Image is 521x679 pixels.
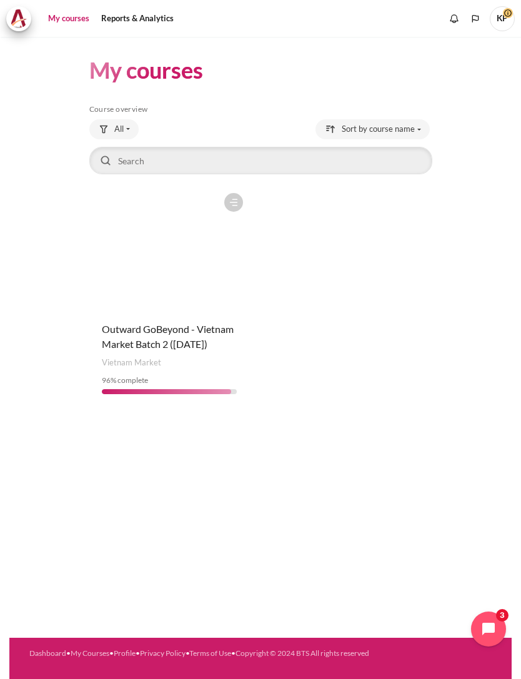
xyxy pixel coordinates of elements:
div: % complete [102,375,237,386]
a: Copyright © 2024 BTS All rights reserved [236,648,369,658]
span: 96 [102,375,111,385]
span: Vietnam Market [102,357,161,369]
a: Privacy Policy [140,648,186,658]
button: Grouping drop-down menu [89,119,139,139]
a: Reports & Analytics [97,6,178,31]
h5: Course overview [89,104,432,114]
a: My Courses [71,648,109,658]
div: • • • • • [29,648,492,659]
a: Outward GoBeyond - Vietnam Market Batch 2 ([DATE]) [102,323,234,350]
a: Dashboard [29,648,66,658]
a: Profile [114,648,136,658]
a: Terms of Use [189,648,231,658]
img: Architeck [10,9,27,28]
a: My courses [44,6,94,31]
span: All [114,123,124,136]
a: User menu [490,6,515,31]
section: Content [9,37,512,425]
div: Course overview controls [89,119,432,177]
div: Show notification window with no new notifications [445,9,464,28]
button: Sorting drop-down menu [315,119,430,139]
span: KP [490,6,515,31]
a: Architeck Architeck [6,6,37,31]
button: Languages [466,9,485,28]
span: Sort by course name [342,123,415,136]
input: Search [89,147,432,174]
h1: My courses [89,56,203,85]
